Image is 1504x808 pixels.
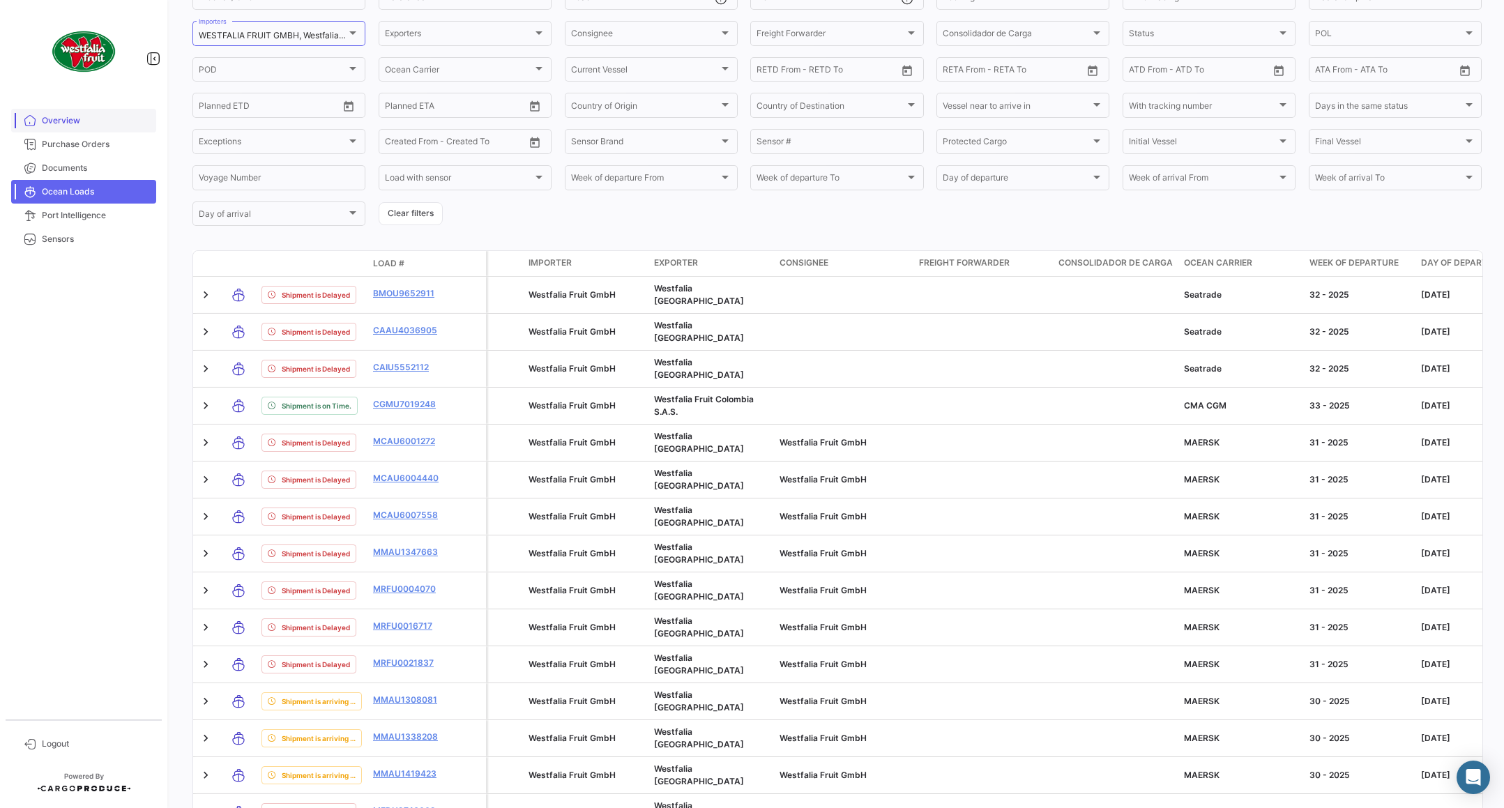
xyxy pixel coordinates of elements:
span: Initial Vessel [1129,139,1277,148]
span: Westfalia South Africa [654,689,744,712]
span: Westfalia Fruit GmbH [529,696,616,706]
button: Open calendar [1082,60,1103,81]
span: Freight Forwarder [757,31,904,40]
datatable-header-cell: Protected Cargo [488,251,523,276]
a: MCAU6001272 [373,435,446,448]
span: Day of arrival [199,211,347,221]
span: Westfalia South Africa [654,468,744,491]
span: Exporters [385,31,533,40]
a: CAIU5552112 [373,361,446,374]
input: Created To [448,139,515,148]
span: Westfalia South Africa [654,542,744,565]
span: Country of Destination [757,102,904,112]
span: POD [199,67,347,77]
div: 31 - 2025 [1309,473,1410,486]
span: Shipment is Delayed [282,363,350,374]
span: Exporter [654,257,698,269]
span: Week of departure [1309,257,1399,269]
span: Load # [373,257,404,270]
span: Week of departure To [757,175,904,185]
a: CGMU7019248 [373,398,446,411]
button: Clear filters [379,202,443,225]
datatable-header-cell: Freight Forwarder [913,251,1053,276]
span: Westfalia Fruit GmbH [780,770,867,780]
a: MMAU1338208 [373,731,446,743]
span: Shipment is on Time. [282,400,351,411]
span: Westfalia Fruit GmbH [529,400,616,411]
span: Shipment is Delayed [282,659,350,670]
span: Westfalia Fruit GmbH [780,511,867,521]
span: Current Vessel [571,67,719,77]
div: 32 - 2025 [1309,289,1410,301]
span: Westfalia Fruit GmbH [529,622,616,632]
span: Westfalia Perú [654,357,744,380]
input: To [786,67,853,77]
span: Shipment is Delayed [282,289,350,300]
a: Expand/Collapse Row [199,657,213,671]
div: 31 - 2025 [1309,547,1410,560]
a: Expand/Collapse Row [199,694,213,708]
span: Exceptions [199,139,347,148]
span: Purchase Orders [42,138,151,151]
datatable-header-cell: Consignee [774,251,913,276]
span: Ocean Carrier [1184,257,1252,269]
img: client-50.png [49,17,119,86]
span: Importer [529,257,572,269]
span: Vessel near to arrive in [943,102,1091,112]
span: Westfalia Fruit GmbH [529,733,616,743]
span: Shipment is Delayed [282,511,350,522]
a: MRFU0004070 [373,583,446,595]
a: Overview [11,109,156,132]
span: Westfalia South Africa [654,616,744,639]
span: Week of departure From [571,175,719,185]
span: Ocean Loads [42,185,151,198]
a: Expand/Collapse Row [199,547,213,561]
datatable-header-cell: Load # [367,252,451,275]
span: MAERSK [1184,770,1220,780]
a: Documents [11,156,156,180]
input: ATD From [1129,67,1167,77]
a: Expand/Collapse Row [199,362,213,376]
a: Expand/Collapse Row [199,288,213,302]
datatable-header-cell: Week of departure [1304,251,1415,276]
button: Open calendar [1454,60,1475,81]
span: Westfalia Fruit GmbH [780,659,867,669]
span: MAERSK [1184,437,1220,448]
span: Westfalia Fruit GmbH [529,511,616,521]
div: 32 - 2025 [1309,326,1410,338]
input: From [199,102,218,112]
input: Created From [385,139,438,148]
div: Abrir Intercom Messenger [1457,761,1490,794]
a: MMAU1308081 [373,694,446,706]
span: Shipment is Delayed [282,548,350,559]
div: 30 - 2025 [1309,769,1410,782]
span: Westfalia Fruit GmbH [529,437,616,448]
span: Westfalia Perú [654,320,744,343]
span: Shipment is arriving Early. [282,696,356,707]
a: Ocean Loads [11,180,156,204]
a: Expand/Collapse Row [199,473,213,487]
datatable-header-cell: Importer [523,251,648,276]
a: Expand/Collapse Row [199,584,213,597]
a: MRFU0021837 [373,657,446,669]
span: Westfalia South Africa [654,726,744,749]
span: Overview [42,114,151,127]
a: Expand/Collapse Row [199,436,213,450]
a: Expand/Collapse Row [199,399,213,413]
a: Expand/Collapse Row [199,510,213,524]
a: MRFU0016717 [373,620,446,632]
span: Westfalia Fruit GmbH [529,363,616,374]
span: Westfalia Fruit GmbH [780,733,867,743]
span: MAERSK [1184,511,1220,521]
input: From [757,67,776,77]
span: CMA CGM [1184,400,1226,411]
div: 32 - 2025 [1309,363,1410,375]
span: Sensors [42,233,151,245]
datatable-header-cell: Transport mode [221,258,256,269]
span: With tracking number [1129,102,1277,112]
span: Westfalia Fruit GmbH [529,585,616,595]
span: Logout [42,738,151,750]
span: Westfalia South Africa [654,431,744,454]
a: Expand/Collapse Row [199,620,213,634]
span: POL [1315,31,1463,40]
